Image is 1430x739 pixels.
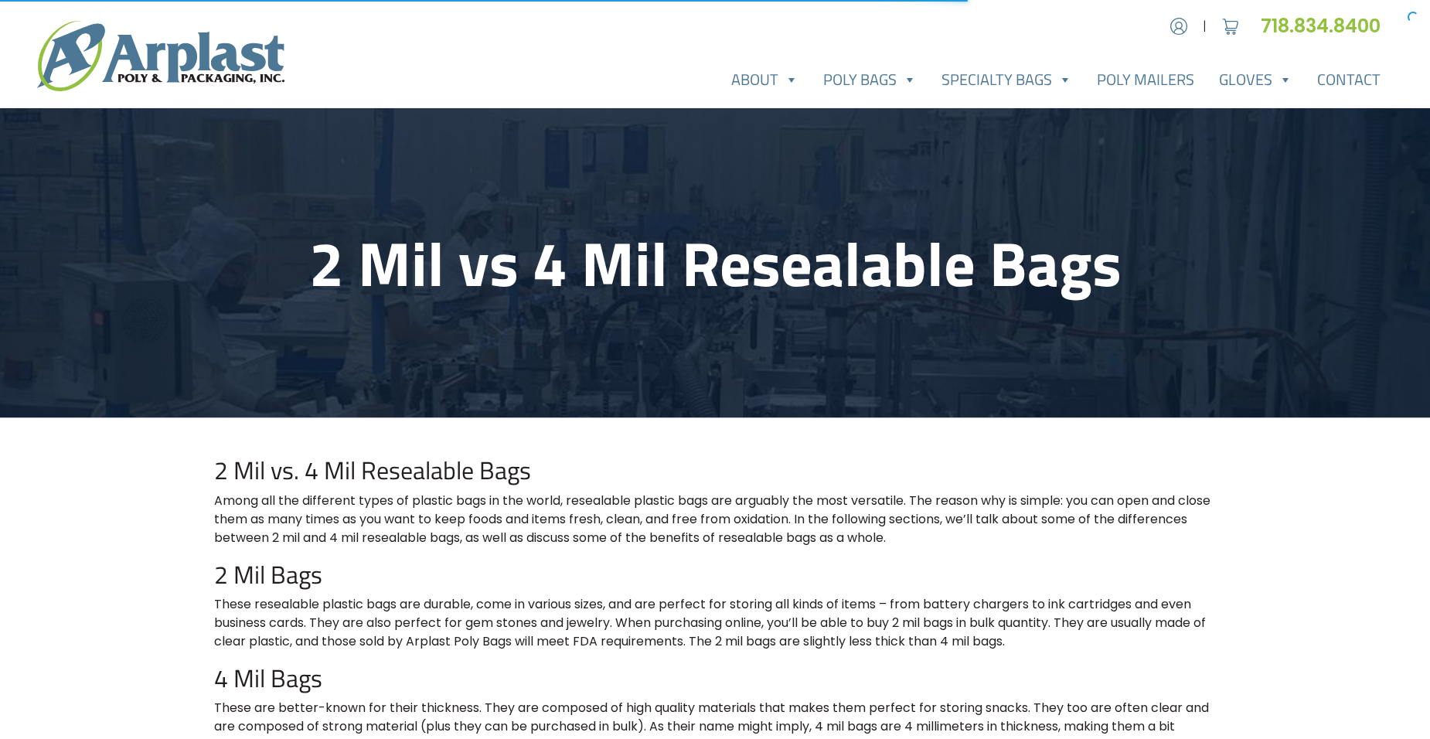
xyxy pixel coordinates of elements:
[214,455,1216,485] h2: 2 Mil vs. 4 Mil Resealable Bags
[1207,64,1305,95] a: Gloves
[929,64,1084,95] a: Specialty Bags
[214,663,1216,693] h2: 4 Mil Bags
[214,560,1216,589] h2: 2 Mil Bags
[214,492,1216,547] p: Among all the different types of plastic bags in the world, resealable plastic bags are arguably ...
[811,64,929,95] a: Poly Bags
[719,64,811,95] a: About
[214,595,1216,651] p: These resealable plastic bags are durable, come in various sizes, and are perfect for storing all...
[37,21,284,91] img: logo
[1084,64,1207,95] a: Poly Mailers
[1203,17,1207,36] span: |
[1261,13,1393,39] a: 718.834.8400
[214,226,1216,300] h1: 2 Mil vs 4 Mil Resealable Bags
[1305,64,1393,95] a: Contact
